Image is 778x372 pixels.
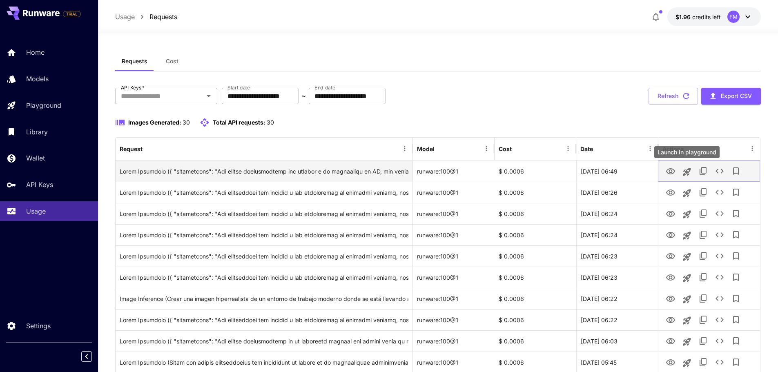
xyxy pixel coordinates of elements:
[26,47,45,57] p: Home
[662,269,679,285] button: View Image
[87,349,98,364] div: Collapse sidebar
[728,163,744,179] button: Add to library
[576,160,658,182] div: 26 Aug, 2025 06:49
[227,84,250,91] label: Start date
[43,48,62,53] div: Dominio
[679,227,695,244] button: Launch in playground
[695,354,711,370] button: Copy TaskUUID
[711,333,728,349] button: See details
[594,143,605,154] button: Sort
[679,312,695,329] button: Launch in playground
[695,290,711,307] button: Copy TaskUUID
[26,180,53,189] p: API Keys
[679,185,695,201] button: Launch in playground
[87,47,94,54] img: tab_keywords_by_traffic_grey.svg
[695,205,711,222] button: Copy TaskUUID
[662,311,679,328] button: View Image
[481,143,492,154] button: Menu
[695,312,711,328] button: Copy TaskUUID
[679,249,695,265] button: Launch in playground
[495,160,576,182] div: $ 0.0006
[701,88,761,105] button: Export CSV
[662,184,679,200] button: View Image
[203,90,214,102] button: Open
[435,143,447,154] button: Sort
[120,203,408,224] div: Click to copy prompt
[675,13,692,20] span: $1.96
[13,21,20,28] img: website_grey.svg
[711,354,728,370] button: See details
[23,13,40,20] div: v 4.0.25
[213,119,265,126] span: Total API requests:
[692,13,721,20] span: credits left
[115,12,135,22] a: Usage
[120,310,408,330] div: Click to copy prompt
[495,245,576,267] div: $ 0.0006
[120,161,408,182] div: Click to copy prompt
[120,331,408,352] div: Click to copy prompt
[679,206,695,223] button: Launch in playground
[576,182,658,203] div: 26 Aug, 2025 06:26
[413,267,495,288] div: runware:100@1
[26,321,51,331] p: Settings
[576,288,658,309] div: 26 Aug, 2025 06:22
[495,309,576,330] div: $ 0.0006
[695,269,711,285] button: Copy TaskUUID
[413,288,495,309] div: runware:100@1
[301,91,306,101] p: ~
[695,184,711,200] button: Copy TaskUUID
[675,13,721,21] div: $1.957
[26,74,49,84] p: Models
[63,11,80,17] span: TRIAL
[495,224,576,245] div: $ 0.0006
[115,12,177,22] nav: breadcrumb
[576,330,658,352] div: 26 Aug, 2025 06:03
[711,248,728,264] button: See details
[495,330,576,352] div: $ 0.0006
[728,205,744,222] button: Add to library
[26,153,45,163] p: Wallet
[679,291,695,307] button: Launch in playground
[728,354,744,370] button: Add to library
[695,333,711,349] button: Copy TaskUUID
[728,227,744,243] button: Add to library
[679,334,695,350] button: Launch in playground
[711,227,728,243] button: See details
[711,184,728,200] button: See details
[580,145,593,152] div: Date
[728,290,744,307] button: Add to library
[399,143,410,154] button: Menu
[122,58,147,65] span: Requests
[662,332,679,349] button: View Image
[728,269,744,285] button: Add to library
[679,270,695,286] button: Launch in playground
[34,47,40,54] img: tab_domain_overview_orange.svg
[499,145,512,152] div: Cost
[662,247,679,264] button: View Image
[63,9,81,19] span: Add your payment card to enable full platform functionality.
[727,11,740,23] div: FM
[183,119,190,126] span: 30
[695,163,711,179] button: Copy TaskUUID
[728,248,744,264] button: Add to library
[662,163,679,179] button: View Image
[413,245,495,267] div: runware:100@1
[166,58,178,65] span: Cost
[413,330,495,352] div: runware:100@1
[413,309,495,330] div: runware:100@1
[495,267,576,288] div: $ 0.0006
[120,145,143,152] div: Request
[728,184,744,200] button: Add to library
[413,182,495,203] div: runware:100@1
[576,224,658,245] div: 26 Aug, 2025 06:24
[120,267,408,288] div: Click to copy prompt
[662,290,679,307] button: View Image
[120,225,408,245] div: Click to copy prompt
[149,12,177,22] p: Requests
[96,48,130,53] div: Palabras clave
[267,119,274,126] span: 30
[81,351,92,362] button: Collapse sidebar
[711,163,728,179] button: See details
[695,227,711,243] button: Copy TaskUUID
